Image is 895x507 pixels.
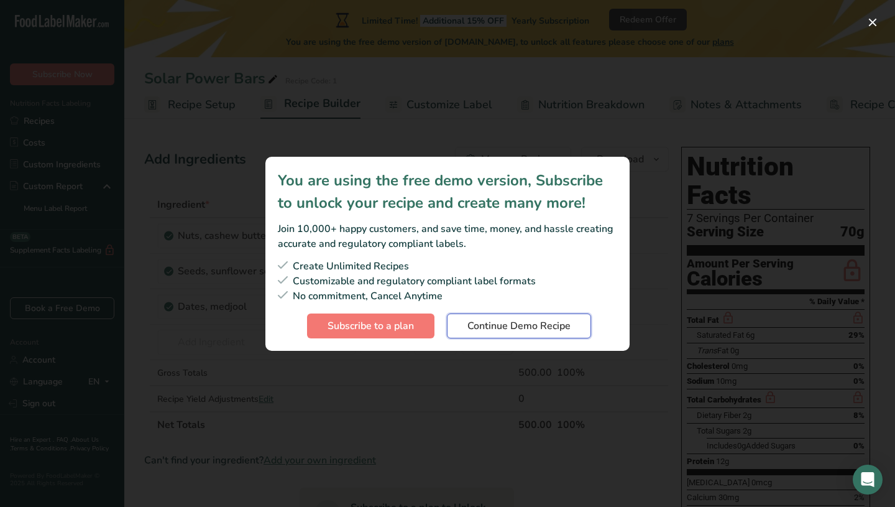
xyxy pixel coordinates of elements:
div: Join 10,000+ happy customers, and save time, money, and hassle creating accurate and regulatory c... [278,221,617,251]
div: You are using the free demo version, Subscribe to unlock your recipe and create many more! [278,169,617,214]
button: Subscribe to a plan [307,314,434,338]
span: Continue Demo Recipe [467,319,571,333]
span: Subscribe to a plan [328,319,414,333]
button: Continue Demo Recipe [447,314,591,338]
div: Customizable and regulatory compliant label formats [278,274,617,289]
div: Open Intercom Messenger [853,465,883,495]
div: Create Unlimited Recipes [278,259,617,274]
div: No commitment, Cancel Anytime [278,289,617,304]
